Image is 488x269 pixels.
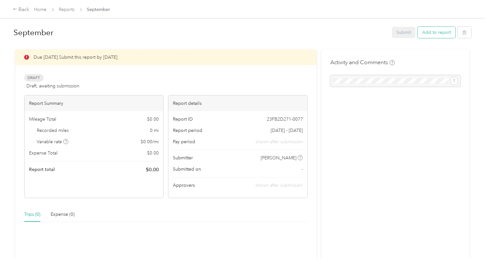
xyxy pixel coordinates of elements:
span: Report ID [173,116,193,123]
span: 0 mi [150,127,159,134]
iframe: Everlance-gr Chat Button Frame [452,233,488,269]
span: [PERSON_NAME] [261,154,296,161]
span: Pay period [173,138,195,145]
span: Mileage Total [29,116,56,123]
span: Recorded miles [37,127,69,134]
span: Report period [173,127,202,134]
span: Submitted on [173,166,201,173]
span: 23FB2D271-0077 [267,116,303,123]
span: Approvers [173,182,195,189]
div: Due [DATE]. Submit this report by [DATE] [15,49,317,65]
span: $ 0.00 [147,116,159,123]
h1: September [14,25,387,40]
span: Report total [29,166,55,173]
span: Draft, awaiting submission [26,83,79,89]
a: Home [34,7,47,12]
span: Expense Total [29,150,57,156]
span: September [87,6,110,13]
span: $ 0.00 [146,166,159,174]
span: shown after submission [255,138,303,145]
span: $ 0.00 [147,150,159,156]
span: Variable rate [37,138,69,145]
div: Report details [168,95,307,111]
div: Back [13,6,30,14]
a: Reports [59,7,75,12]
div: Expense (0) [51,211,75,218]
span: shown after submission [255,183,303,188]
div: Trips (0) [24,211,40,218]
h4: Activity and Comments [330,58,395,66]
div: Report Summary [25,95,163,111]
span: Draft [24,74,44,82]
span: - [302,166,303,173]
span: [DATE] - [DATE] [271,127,303,134]
span: Submitter [173,154,193,161]
button: Add to report [418,27,455,38]
span: $ 0.00 / mi [141,138,159,145]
